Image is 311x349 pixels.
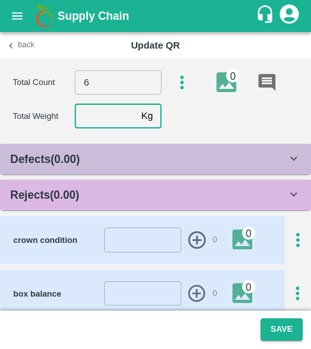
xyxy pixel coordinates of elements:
span: 0 [213,288,217,300]
span: box balance [13,289,61,299]
a: Supply Chain [57,7,255,25]
div: 0 [226,69,239,82]
img: imagePreviewer [232,283,262,303]
span: 0 [213,234,217,246]
img: logo [32,3,57,29]
p: Kg [141,109,153,123]
div: 0 [242,226,255,240]
button: Save [261,318,303,341]
b: Defects ( 0.00 ) [10,153,80,166]
img: imagePreviewer [216,72,247,92]
span: crown condition [13,235,77,245]
h6: Update QR [65,37,246,54]
div: customer-support [255,4,278,27]
div: 0 [242,280,255,293]
b: Rejects ( 0.00 ) [10,189,79,201]
button: open drawer [3,1,32,31]
div: account of current user [278,3,301,29]
div: Total Weight [13,110,75,123]
b: Supply Chain [57,10,129,22]
img: imagePreviewer [232,229,262,249]
div: Total Count [13,76,75,89]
